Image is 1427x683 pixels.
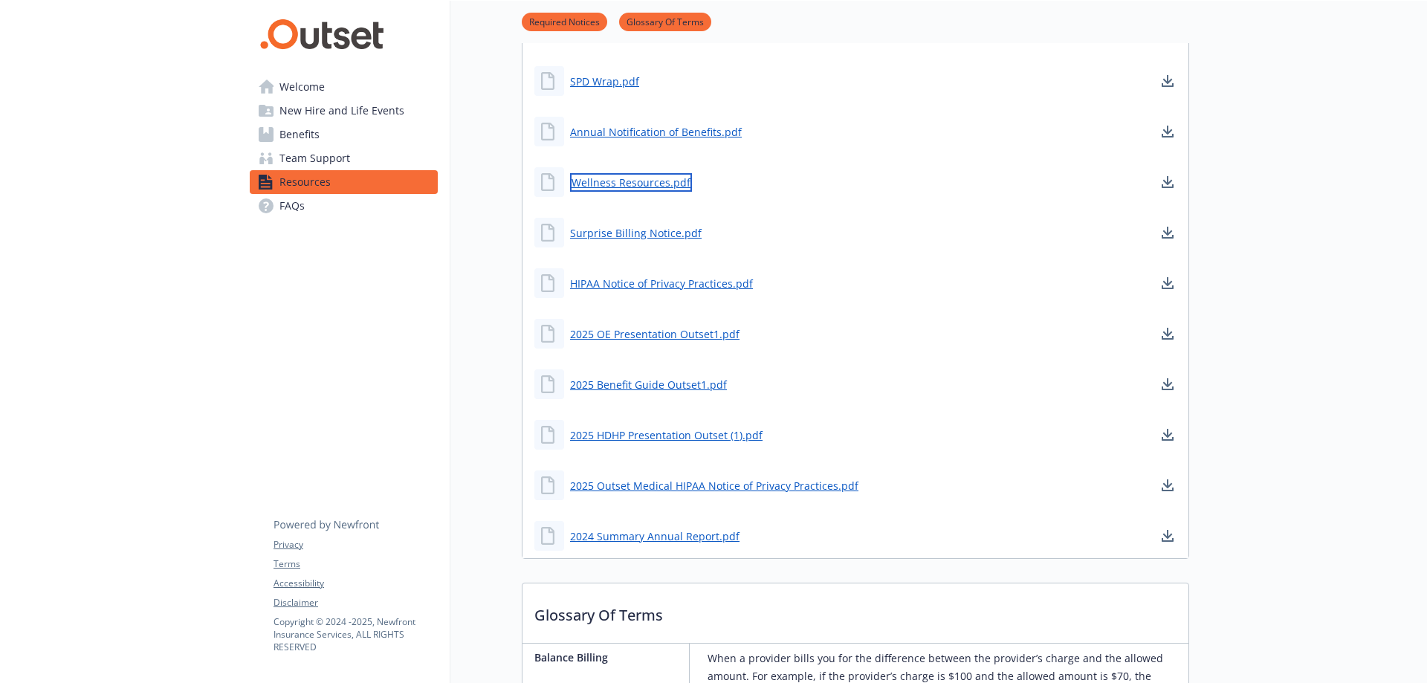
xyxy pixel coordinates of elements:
span: Resources [279,170,331,194]
span: Welcome [279,75,325,99]
a: Welcome [250,75,438,99]
a: Wellness Resources.pdf [570,173,692,192]
a: download document [1159,173,1177,191]
a: download document [1159,274,1177,292]
a: Resources [250,170,438,194]
a: Terms [274,557,437,571]
a: SPD Wrap.pdf [570,74,639,89]
a: FAQs [250,194,438,218]
a: 2025 Outset Medical HIPAA Notice of Privacy Practices.pdf [570,478,858,493]
a: Required Notices [522,14,607,28]
span: Benefits [279,123,320,146]
a: Accessibility [274,577,437,590]
span: Team Support [279,146,350,170]
a: New Hire and Life Events [250,99,438,123]
a: Privacy [274,538,437,551]
a: Disclaimer [274,596,437,609]
p: Copyright © 2024 - 2025 , Newfront Insurance Services, ALL RIGHTS RESERVED [274,615,437,653]
a: Surprise Billing Notice.pdf [570,225,702,241]
a: download document [1159,123,1177,140]
span: New Hire and Life Events [279,99,404,123]
a: Benefits [250,123,438,146]
a: 2025 Benefit Guide Outset1.pdf [570,377,727,392]
a: 2024 Summary Annual Report.pdf [570,528,740,544]
span: FAQs [279,194,305,218]
a: Team Support [250,146,438,170]
a: 2025 OE Presentation Outset1.pdf [570,326,740,342]
p: Balance Billing [534,650,683,665]
a: download document [1159,325,1177,343]
a: download document [1159,224,1177,242]
a: Annual Notification of Benefits.pdf [570,124,742,140]
a: 2025 HDHP Presentation Outset (1).pdf [570,427,763,443]
a: download document [1159,72,1177,90]
a: download document [1159,527,1177,545]
a: HIPAA Notice of Privacy Practices.pdf [570,276,753,291]
a: download document [1159,476,1177,494]
p: Glossary Of Terms [522,583,1188,638]
a: Glossary Of Terms [619,14,711,28]
a: download document [1159,375,1177,393]
a: download document [1159,426,1177,444]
